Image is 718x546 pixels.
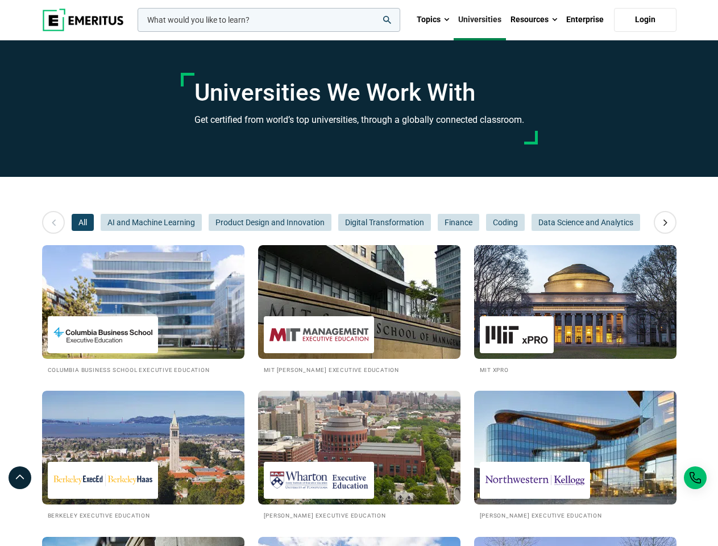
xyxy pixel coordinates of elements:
h2: MIT xPRO [480,365,671,374]
img: Kellogg Executive Education [485,468,584,493]
button: Digital Transformation [338,214,431,231]
h1: Universities We Work With [194,78,524,107]
h3: Get certified from world’s top universities, through a globally connected classroom. [194,113,524,127]
img: Berkeley Executive Education [53,468,152,493]
img: Wharton Executive Education [269,468,368,493]
h2: Berkeley Executive Education [48,510,239,520]
a: Universities We Work With Wharton Executive Education [PERSON_NAME] Executive Education [258,391,460,520]
a: Universities We Work With Berkeley Executive Education Berkeley Executive Education [42,391,244,520]
a: Universities We Work With Kellogg Executive Education [PERSON_NAME] Executive Education [474,391,677,520]
img: Universities We Work With [42,245,244,359]
h2: [PERSON_NAME] Executive Education [264,510,455,520]
h2: Columbia Business School Executive Education [48,365,239,374]
input: woocommerce-product-search-field-0 [138,8,400,32]
button: Product Design and Innovation [209,214,331,231]
button: Coding [486,214,525,231]
button: All [72,214,94,231]
img: Columbia Business School Executive Education [53,322,152,348]
img: Universities We Work With [474,245,677,359]
button: Finance [438,214,479,231]
a: Login [614,8,677,32]
h2: [PERSON_NAME] Executive Education [480,510,671,520]
a: Universities We Work With MIT xPRO MIT xPRO [474,245,677,374]
img: Universities We Work With [474,391,677,504]
a: Universities We Work With Columbia Business School Executive Education Columbia Business School E... [42,245,244,374]
button: Data Science and Analytics [532,214,640,231]
img: MIT xPRO [485,322,548,348]
a: Universities We Work With MIT Sloan Executive Education MIT [PERSON_NAME] Executive Education [258,245,460,374]
img: Universities We Work With [42,391,244,504]
img: Universities We Work With [258,391,460,504]
h2: MIT [PERSON_NAME] Executive Education [264,365,455,374]
button: AI and Machine Learning [101,214,202,231]
img: MIT Sloan Executive Education [269,322,368,348]
img: Universities We Work With [258,245,460,359]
